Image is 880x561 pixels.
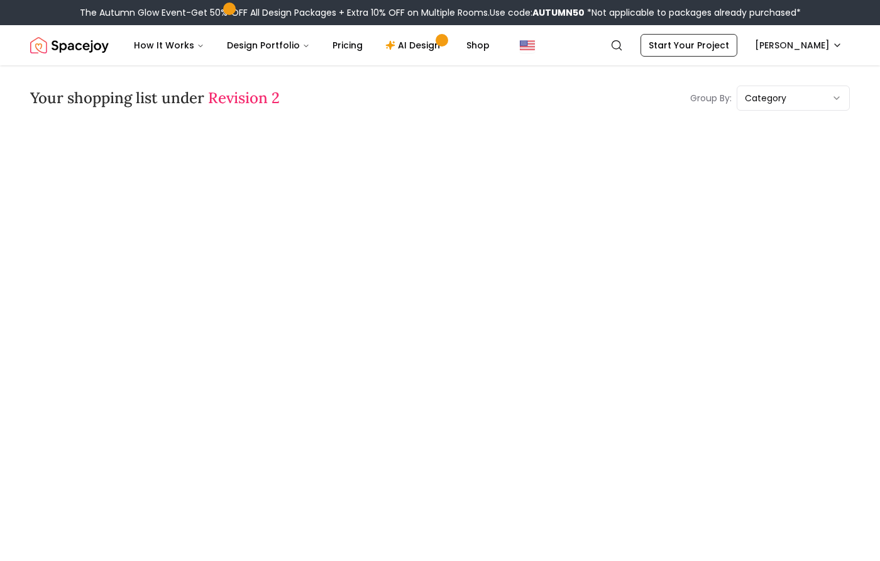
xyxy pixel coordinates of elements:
span: *Not applicable to packages already purchased* [585,6,801,19]
div: The Autumn Glow Event-Get 50% OFF All Design Packages + Extra 10% OFF on Multiple Rooms. [80,6,801,19]
a: Spacejoy [30,33,109,58]
img: Spacejoy Logo [30,33,109,58]
a: Start Your Project [641,34,737,57]
a: Shop [456,33,500,58]
a: AI Design [375,33,454,58]
span: Use code: [490,6,585,19]
a: Pricing [322,33,373,58]
p: Group By: [690,92,732,104]
button: Design Portfolio [217,33,320,58]
h3: Your shopping list under [30,88,280,108]
b: AUTUMN50 [532,6,585,19]
img: United States [520,38,535,53]
button: How It Works [124,33,214,58]
button: [PERSON_NAME] [747,34,850,57]
span: Revision 2 [208,88,280,108]
nav: Global [30,25,850,65]
nav: Main [124,33,500,58]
